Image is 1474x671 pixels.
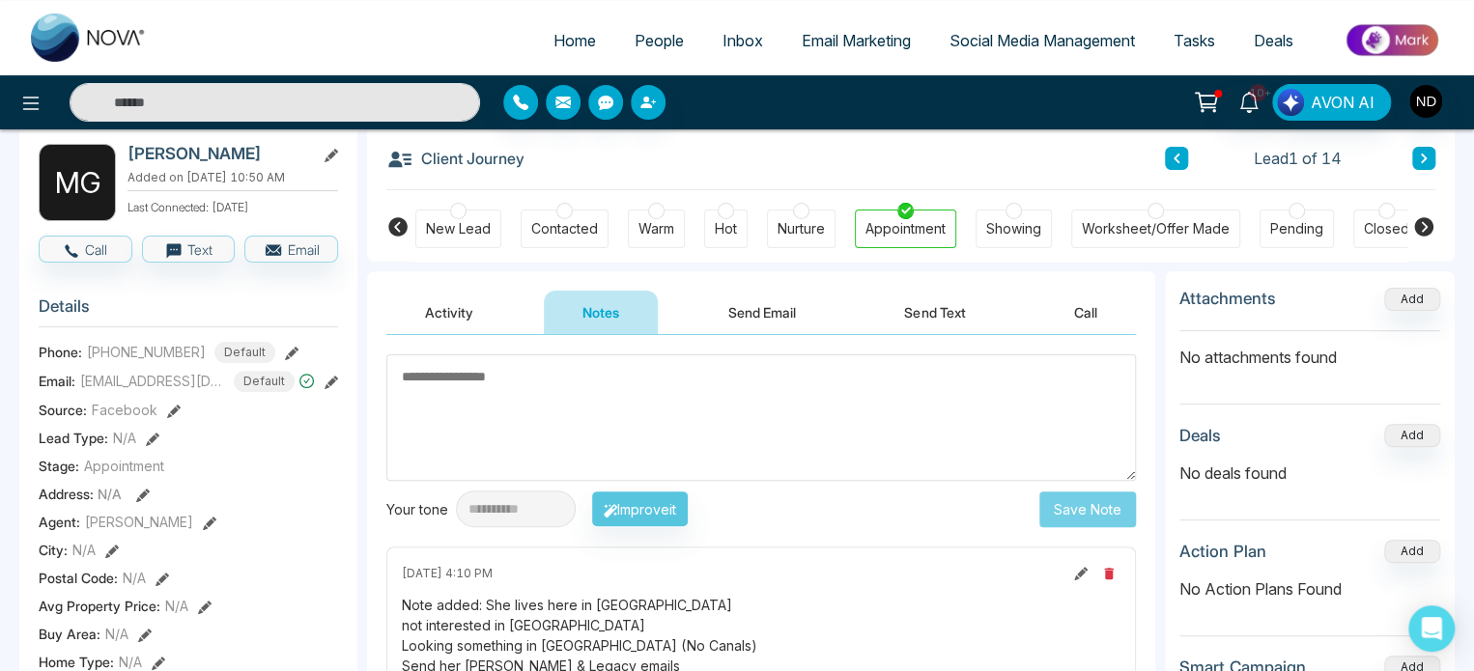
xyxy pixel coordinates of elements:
[553,31,596,50] span: Home
[386,144,524,173] h3: Client Journey
[1154,22,1234,59] a: Tasks
[1179,331,1440,369] p: No attachments found
[113,428,136,448] span: N/A
[1384,540,1440,563] button: Add
[84,456,164,476] span: Appointment
[39,400,87,420] span: Source:
[703,22,782,59] a: Inbox
[39,596,160,616] span: Avg Property Price :
[1179,461,1440,485] p: No deals found
[39,144,116,221] div: M G
[92,400,157,420] span: Facebook
[105,624,128,644] span: N/A
[1364,219,1409,238] div: Closed
[635,31,684,50] span: People
[1226,84,1272,118] a: 10+
[386,499,456,519] div: Your tone
[1311,91,1375,114] span: AVON AI
[386,291,512,334] button: Activity
[531,219,598,238] div: Contacted
[244,236,338,263] button: Email
[1272,84,1391,121] button: AVON AI
[31,14,147,62] img: Nova CRM Logo
[544,291,658,334] button: Notes
[534,22,615,59] a: Home
[39,540,68,560] span: City :
[930,22,1154,59] a: Social Media Management
[723,31,763,50] span: Inbox
[950,31,1135,50] span: Social Media Management
[142,236,236,263] button: Text
[1234,22,1313,59] a: Deals
[1179,289,1276,308] h3: Attachments
[1408,605,1455,652] div: Open Intercom Messenger
[1035,291,1136,334] button: Call
[39,371,75,391] span: Email:
[402,565,493,582] span: [DATE] 4:10 PM
[39,236,132,263] button: Call
[85,512,193,532] span: [PERSON_NAME]
[39,342,82,362] span: Phone:
[1277,89,1304,116] img: Lead Flow
[123,568,146,588] span: N/A
[1179,426,1221,445] h3: Deals
[1179,542,1266,561] h3: Action Plan
[234,371,295,392] span: Default
[1179,577,1440,601] p: No Action Plans Found
[87,342,206,362] span: [PHONE_NUMBER]
[1174,31,1215,50] span: Tasks
[1254,31,1293,50] span: Deals
[802,31,911,50] span: Email Marketing
[128,195,338,216] p: Last Connected: [DATE]
[1254,147,1342,170] span: Lead 1 of 14
[865,291,1004,334] button: Send Text
[690,291,835,334] button: Send Email
[72,540,96,560] span: N/A
[865,219,946,238] div: Appointment
[1384,288,1440,311] button: Add
[214,342,275,363] span: Default
[778,219,825,238] div: Nurture
[1384,290,1440,306] span: Add
[1384,424,1440,447] button: Add
[128,169,338,186] p: Added on [DATE] 10:50 AM
[426,219,491,238] div: New Lead
[39,568,118,588] span: Postal Code :
[782,22,930,59] a: Email Marketing
[39,512,80,532] span: Agent:
[39,484,122,504] span: Address:
[165,596,188,616] span: N/A
[39,456,79,476] span: Stage:
[128,144,307,163] h2: [PERSON_NAME]
[80,371,225,391] span: [EMAIL_ADDRESS][DOMAIN_NAME]
[1039,491,1136,527] button: Save Note
[39,624,100,644] span: Buy Area :
[1409,85,1442,118] img: User Avatar
[39,428,108,448] span: Lead Type:
[39,296,338,326] h3: Details
[1082,219,1230,238] div: Worksheet/Offer Made
[1270,219,1323,238] div: Pending
[98,486,122,502] span: N/A
[1322,18,1462,62] img: Market-place.gif
[715,219,737,238] div: Hot
[638,219,674,238] div: Warm
[1249,84,1266,101] span: 10+
[986,219,1041,238] div: Showing
[615,22,703,59] a: People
